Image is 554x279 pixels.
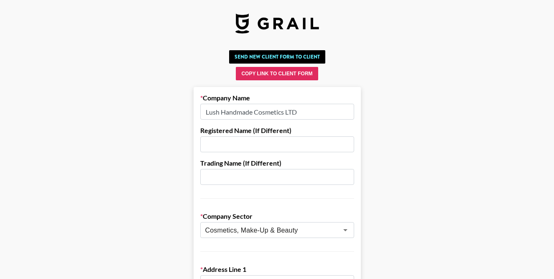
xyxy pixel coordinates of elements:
[200,212,354,220] label: Company Sector
[200,265,354,274] label: Address Line 1
[236,67,318,80] button: Copy Link to Client Form
[229,50,325,64] button: Send New Client Form to Client
[200,94,354,102] label: Company Name
[200,159,354,167] label: Trading Name (If Different)
[235,13,319,33] img: Grail Talent Logo
[200,126,354,135] label: Registered Name (If Different)
[340,224,351,236] button: Open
